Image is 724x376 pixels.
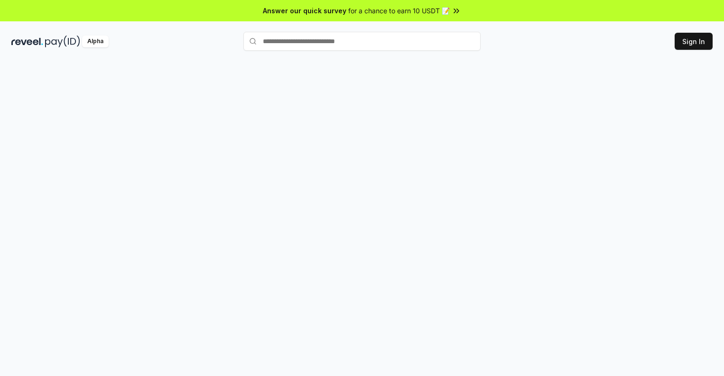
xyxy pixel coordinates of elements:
[263,6,346,16] span: Answer our quick survey
[348,6,450,16] span: for a chance to earn 10 USDT 📝
[11,36,43,47] img: reveel_dark
[82,36,109,47] div: Alpha
[675,33,713,50] button: Sign In
[45,36,80,47] img: pay_id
